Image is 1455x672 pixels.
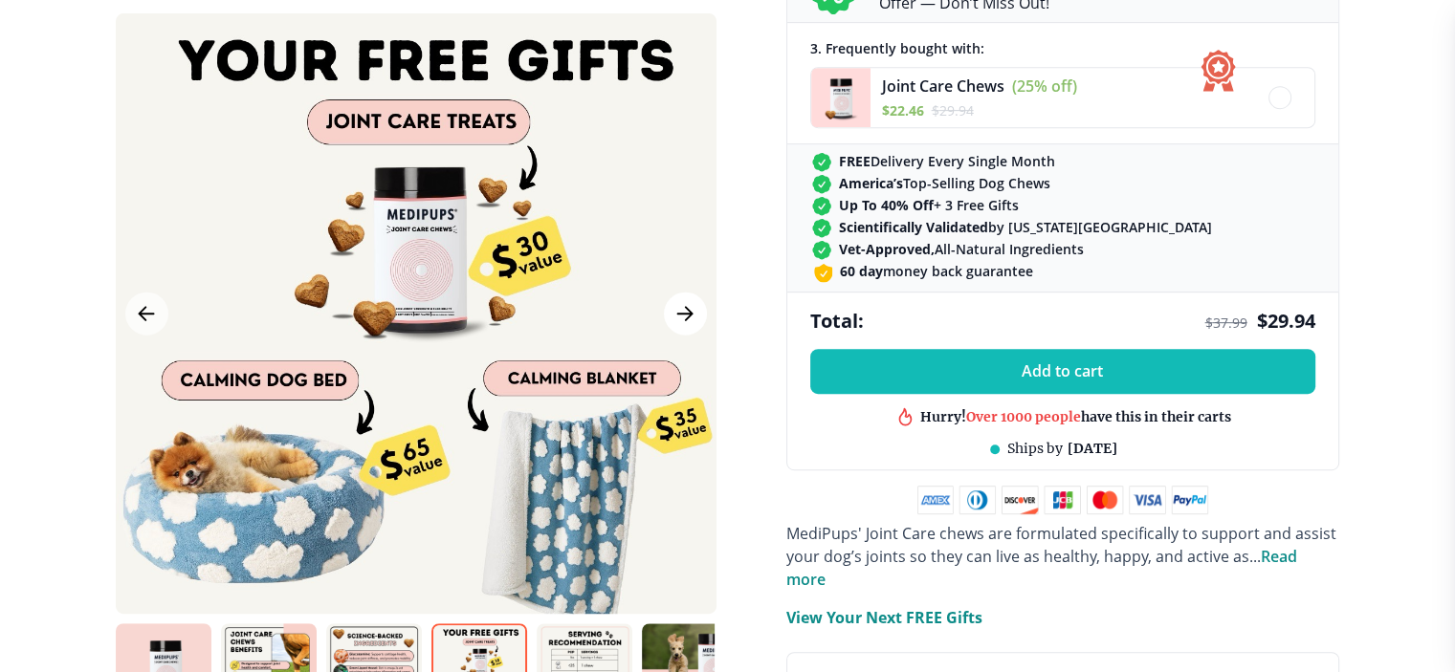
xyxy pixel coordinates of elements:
[839,196,934,214] strong: Up To 40% Off
[811,68,871,127] img: Joint Care Chews - Medipups
[839,196,1019,214] span: + 3 Free Gifts
[810,308,864,334] span: Total:
[1257,308,1315,334] span: $ 29.94
[966,407,1081,424] span: Over 1000 people
[664,293,707,336] button: Next Image
[810,39,984,57] span: 3 . Frequently bought with:
[1012,76,1077,97] span: (25% off)
[1007,440,1063,457] span: Ships by
[786,523,1336,544] span: MediPups' Joint Care chews are formulated specifically to support and assist
[786,606,982,629] p: View Your Next FREE Gifts
[840,262,883,280] strong: 60 day
[125,293,168,336] button: Previous Image
[882,101,924,119] span: $ 22.46
[1205,314,1247,332] span: $ 37.99
[840,262,1033,280] span: money back guarantee
[839,218,1212,236] span: by [US_STATE][GEOGRAPHIC_DATA]
[839,240,1084,258] span: All-Natural Ingredients
[1022,362,1103,380] span: Add to cart
[839,174,903,192] strong: America’s
[839,240,935,258] strong: Vet-Approved,
[882,76,1004,97] span: Joint Care Chews
[839,152,871,170] strong: FREE
[1068,440,1117,457] span: [DATE]
[839,152,1055,170] span: Delivery Every Single Month
[786,546,1249,567] span: your dog’s joints so they can live as healthy, happy, and active as
[932,101,974,119] span: $ 29.94
[810,349,1315,394] button: Add to cart
[917,486,1208,514] img: payment methods
[920,407,1231,425] div: Hurry! have this in their carts
[839,174,1050,192] span: Top-Selling Dog Chews
[839,218,988,236] strong: Scientifically Validated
